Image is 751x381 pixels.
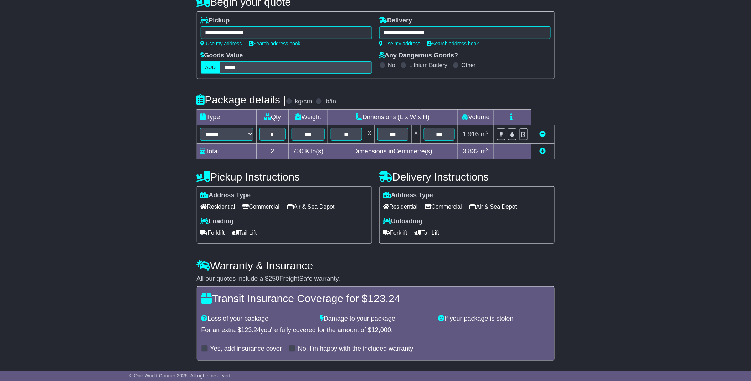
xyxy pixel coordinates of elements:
[415,227,439,238] span: Tail Lift
[197,275,555,283] div: All our quotes include a $ FreightSafe warranty.
[256,144,289,159] td: 2
[298,345,413,353] label: No, I'm happy with the included warranty
[411,125,421,144] td: x
[409,62,447,68] label: Lithium Battery
[481,148,489,155] span: m
[201,293,550,304] h4: Transit Insurance Coverage for $
[481,131,489,138] span: m
[371,326,391,334] span: 12,000
[383,218,423,225] label: Unloading
[197,94,286,106] h4: Package details |
[241,326,261,334] span: 123.24
[379,17,412,25] label: Delivery
[256,110,289,125] td: Qty
[365,125,374,144] td: x
[242,201,279,212] span: Commercial
[383,201,418,212] span: Residential
[198,315,317,323] div: Loss of your package
[383,192,433,199] label: Address Type
[269,275,279,282] span: 250
[287,201,335,212] span: Air & Sea Depot
[201,17,230,25] label: Pickup
[379,171,555,183] h4: Delivery Instructions
[201,227,225,238] span: Forklift
[463,131,479,138] span: 1.916
[462,62,476,68] label: Other
[428,41,479,46] a: Search address book
[201,218,234,225] label: Loading
[324,98,336,106] label: lb/in
[197,110,256,125] td: Type
[249,41,300,46] a: Search address book
[463,148,479,155] span: 3.832
[201,326,550,334] div: For an extra $ you're fully covered for the amount of $ .
[201,52,243,60] label: Goods Value
[293,148,304,155] span: 700
[328,144,458,159] td: Dimensions in Centimetre(s)
[435,315,554,323] div: If your package is stolen
[289,144,328,159] td: Kilo(s)
[379,52,458,60] label: Any Dangerous Goods?
[540,131,546,138] a: Remove this item
[458,110,494,125] td: Volume
[201,61,221,74] label: AUD
[232,227,257,238] span: Tail Lift
[486,129,489,135] sup: 3
[383,227,407,238] span: Forklift
[201,192,251,199] label: Address Type
[201,41,242,46] a: Use my address
[540,148,546,155] a: Add new item
[197,171,372,183] h4: Pickup Instructions
[295,98,312,106] label: kg/cm
[469,201,517,212] span: Air & Sea Depot
[210,345,282,353] label: Yes, add insurance cover
[388,62,395,68] label: No
[425,201,462,212] span: Commercial
[379,41,421,46] a: Use my address
[129,373,232,379] span: © One World Courier 2025. All rights reserved.
[486,147,489,152] sup: 3
[328,110,458,125] td: Dimensions (L x W x H)
[201,201,235,212] span: Residential
[289,110,328,125] td: Weight
[197,144,256,159] td: Total
[368,293,401,304] span: 123.24
[316,315,435,323] div: Damage to your package
[197,260,555,271] h4: Warranty & Insurance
